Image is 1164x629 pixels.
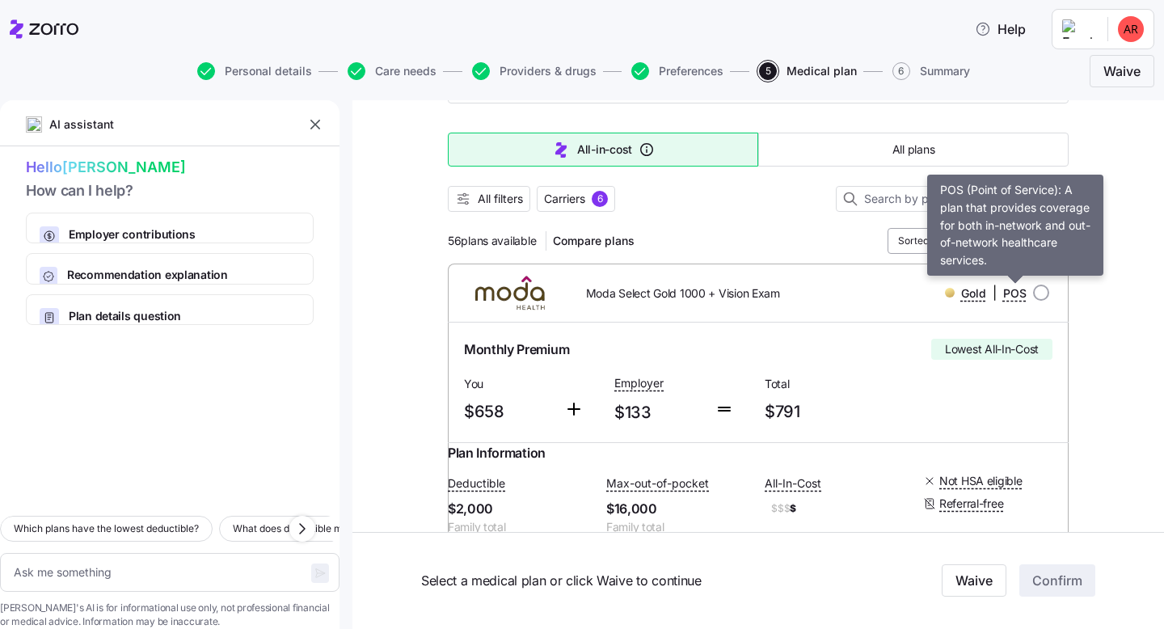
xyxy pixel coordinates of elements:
[348,62,436,80] button: Care needs
[48,116,115,133] span: AI assistant
[546,228,641,254] button: Compare plans
[787,65,857,77] span: Medical plan
[553,233,635,249] span: Compare plans
[26,179,314,203] span: How can I help?
[892,62,970,80] button: 6Summary
[544,191,585,207] span: Carriers
[1103,61,1141,81] span: Waive
[888,228,1069,254] input: Order by dropdown
[478,191,523,207] span: All filters
[194,62,312,80] a: Personal details
[464,376,551,392] span: You
[448,186,530,212] button: All filters
[448,519,593,535] span: Family total
[448,475,505,492] span: Deductible
[233,521,365,537] span: What does deductible mean?
[421,571,867,591] span: Select a medical plan or click Waive to continue
[586,285,780,302] span: Moda Select Gold 1000 + Vision Exam
[464,399,551,425] span: $658
[69,308,260,324] span: Plan details question
[765,376,902,392] span: Total
[197,62,312,80] button: Personal details
[765,399,902,425] span: $791
[606,475,709,492] span: Max-out-of-pocket
[500,65,597,77] span: Providers & drugs
[945,341,1039,357] span: Lowest All-In-Cost
[606,519,752,535] span: Family total
[1090,55,1154,87] button: Waive
[69,226,285,243] span: Employer contributions
[577,141,632,158] span: All-in-cost
[225,65,312,77] span: Personal details
[759,62,857,80] button: 5Medical plan
[26,116,42,133] img: ai-icon.png
[975,19,1026,39] span: Help
[26,156,314,179] span: Hello [PERSON_NAME]
[1019,565,1095,597] button: Confirm
[892,141,934,158] span: All plans
[939,496,1003,512] span: Referral-free
[759,62,777,80] span: 5
[939,473,1023,489] span: Not HSA eligible
[628,62,723,80] a: Preferences
[961,285,986,302] span: Gold
[659,65,723,77] span: Preferences
[537,186,615,212] button: Carriers6
[892,62,910,80] span: 6
[469,62,597,80] a: Providers & drugs
[614,399,702,426] span: $133
[448,233,536,249] span: 56 plans available
[464,340,569,360] span: Monthly Premium
[765,499,910,518] span: $
[920,65,970,77] span: Summary
[472,62,597,80] button: Providers & drugs
[631,62,723,80] button: Preferences
[375,65,436,77] span: Care needs
[1003,285,1027,302] span: POS
[1118,16,1144,42] img: 9089edb9d7b48b6318d164b63914d1a7
[1062,19,1094,39] img: Employer logo
[765,475,821,492] span: All-In-Cost
[14,521,199,537] span: Which plans have the lowest deductible?
[1032,572,1082,591] span: Confirm
[955,572,993,591] span: Waive
[836,186,1069,212] input: Search by plan name, ID or carrier
[219,516,378,542] button: What does deductible mean?
[942,565,1006,597] button: Waive
[756,62,857,80] a: 5Medical plan
[448,443,546,463] span: Plan Information
[606,499,752,519] span: $16,000
[614,375,664,391] span: Employer
[592,191,608,207] div: 6
[945,283,1027,303] div: |
[771,502,790,516] span: $$$
[344,62,436,80] a: Care needs
[461,273,560,312] img: Moda Health
[448,499,593,519] span: $2,000
[67,267,300,283] span: Recommendation explanation
[962,13,1039,45] button: Help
